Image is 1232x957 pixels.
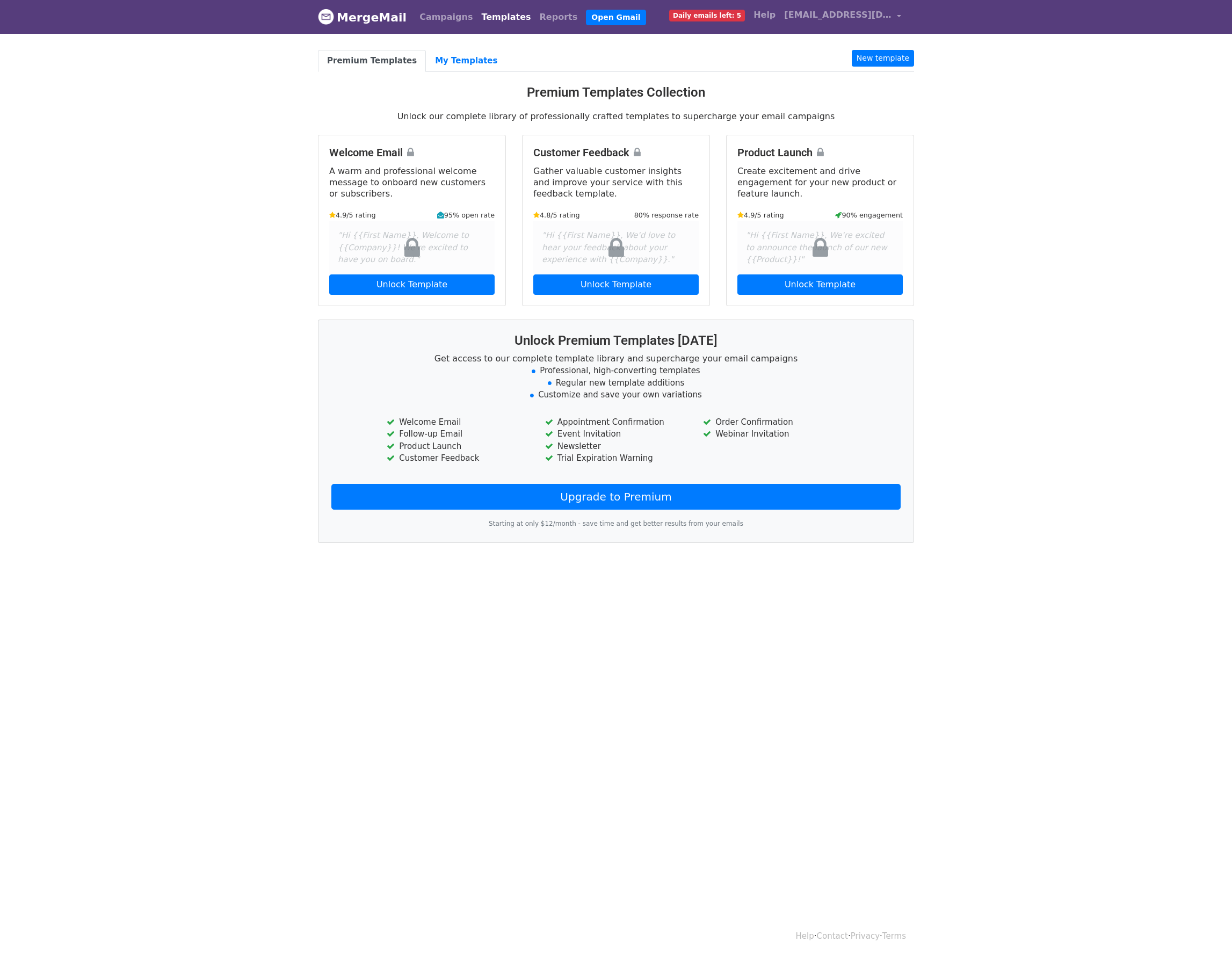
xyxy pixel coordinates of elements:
li: Newsletter [545,440,687,453]
small: 4.9/5 rating [737,210,784,220]
a: Contact [817,931,848,941]
img: MergeMail logo [318,9,334,25]
li: Trial Expiration Warning [545,452,687,465]
h4: Welcome Email [329,146,495,159]
p: A warm and professional welcome message to onboard new customers or subscribers. [329,165,495,199]
a: Unlock Template [737,274,903,295]
li: Product Launch [387,440,528,453]
a: My Templates [426,50,506,72]
h3: Unlock Premium Templates [DATE] [331,333,901,349]
p: Create excitement and drive engagement for your new product or feature launch. [737,165,903,199]
li: Customize and save your own variations [331,389,901,401]
span: Daily emails left: 5 [669,10,745,21]
a: Daily emails left: 5 [665,4,749,26]
p: Unlock our complete library of professionally crafted templates to supercharge your email campaigns [318,111,914,122]
a: [EMAIL_ADDRESS][DOMAIN_NAME] [780,4,905,30]
li: Professional, high-converting templates [331,365,901,377]
li: Regular new template additions [331,377,901,389]
h3: Premium Templates Collection [318,85,914,100]
p: Gather valuable customer insights and improve your service with this feedback template. [533,165,699,199]
li: Welcome Email [387,416,528,429]
p: Starting at only $12/month - save time and get better results from your emails [331,518,901,530]
span: [EMAIL_ADDRESS][DOMAIN_NAME] [784,9,892,21]
a: Unlock Template [329,274,495,295]
a: Open Gmail [586,10,646,25]
a: New template [852,50,914,67]
a: Help [749,4,780,26]
a: Upgrade to Premium [331,484,901,510]
h4: Customer Feedback [533,146,699,159]
small: 90% engagement [835,210,903,220]
a: Unlock Template [533,274,699,295]
li: Follow-up Email [387,428,528,440]
li: Webinar Invitation [703,428,845,440]
small: 4.9/5 rating [329,210,376,220]
li: Appointment Confirmation [545,416,687,429]
a: Campaigns [415,6,477,28]
li: Order Confirmation [703,416,845,429]
div: "Hi {{First Name}}, Welcome to {{Company}}! We're excited to have you on board." [329,221,495,274]
a: Terms [882,931,906,941]
small: 95% open rate [437,210,495,220]
li: Event Invitation [545,428,687,440]
small: 4.8/5 rating [533,210,580,220]
a: MergeMail [318,6,407,28]
a: Reports [535,6,582,28]
a: Help [796,931,814,941]
div: "Hi {{First Name}}, We're excited to announce the launch of our new {{Product}}!" [737,221,903,274]
a: Templates [477,6,535,28]
div: "Hi {{First Name}}, We'd love to hear your feedback about your experience with {{Company}}." [533,221,699,274]
a: Premium Templates [318,50,426,72]
a: Privacy [851,931,880,941]
li: Customer Feedback [387,452,528,465]
p: Get access to our complete template library and supercharge your email campaigns [331,353,901,364]
h4: Product Launch [737,146,903,159]
small: 80% response rate [634,210,699,220]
